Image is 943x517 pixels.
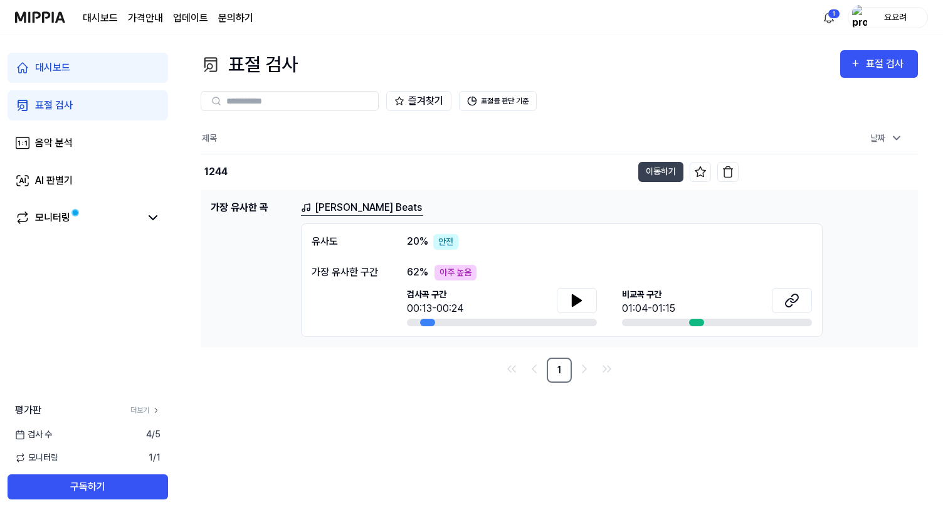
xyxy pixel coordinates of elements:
[201,124,739,154] th: 제목
[15,428,52,441] span: 검사 수
[204,164,228,179] div: 1244
[8,90,168,120] a: 표절 검사
[83,11,118,26] a: 대시보드
[622,301,675,316] div: 01:04-01:15
[130,405,161,416] a: 더보기
[502,359,522,379] a: Go to first page
[739,154,918,189] td: [DATE] 오전 8:54
[407,265,428,280] span: 62 %
[201,50,298,78] div: 표절 검사
[524,359,544,379] a: Go to previous page
[386,91,451,111] button: 즐겨찾기
[865,128,908,149] div: 날짜
[871,10,920,24] div: 요요려
[35,210,70,225] div: 모니터링
[8,474,168,499] button: 구독하기
[597,359,617,379] a: Go to last page
[840,50,918,78] button: 표절 검사
[173,11,208,26] a: 업데이트
[8,53,168,83] a: 대시보드
[301,200,423,216] a: [PERSON_NAME] Beats
[35,173,73,188] div: AI 판별기
[435,265,477,280] div: 아주 높음
[146,428,161,441] span: 4 / 5
[312,265,382,280] div: 가장 유사한 구간
[15,403,41,418] span: 평가판
[722,166,734,178] img: delete
[15,451,58,464] span: 모니터링
[211,200,291,337] h1: 가장 유사한 곡
[828,9,840,19] div: 1
[149,451,161,464] span: 1 / 1
[128,11,163,26] a: 가격안내
[407,288,463,301] span: 검사곡 구간
[622,288,675,301] span: 비교곡 구간
[218,11,253,26] a: 문의하기
[201,358,918,383] nav: pagination
[407,234,428,249] span: 20 %
[312,234,382,250] div: 유사도
[547,358,572,383] a: 1
[35,136,73,151] div: 음악 분석
[638,162,683,182] button: 이동하기
[459,91,537,111] button: 표절률 판단 기준
[574,359,594,379] a: Go to next page
[35,98,73,113] div: 표절 검사
[819,8,839,28] button: 알림1
[8,128,168,158] a: 음악 분석
[852,5,867,30] img: profile
[35,60,70,75] div: 대시보드
[866,56,908,72] div: 표절 검사
[433,234,458,250] div: 안전
[15,210,140,225] a: 모니터링
[407,301,463,316] div: 00:13-00:24
[8,166,168,196] a: AI 판별기
[848,7,928,28] button: profile요요려
[821,10,836,25] img: 알림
